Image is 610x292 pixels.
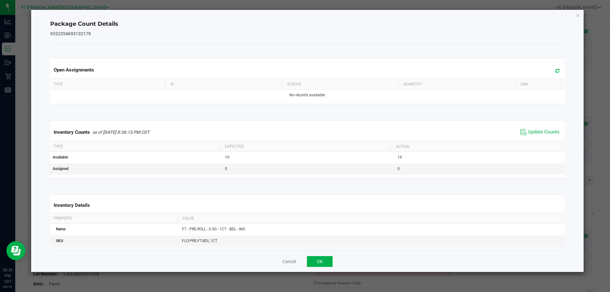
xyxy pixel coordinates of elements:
span: Quantity [403,82,422,86]
span: ID [171,82,174,86]
span: Actual [396,144,410,149]
td: No records available. [49,90,566,101]
span: Name [56,227,65,231]
span: Available [53,155,68,160]
span: Inventory Counts [54,129,90,135]
span: FLO-PRE-FT-BDL.1CT [182,239,217,243]
button: Close [576,11,580,19]
span: Assigned [53,166,69,171]
span: Expected [225,144,244,149]
span: 0 [397,166,400,171]
span: Value [182,216,194,221]
span: 19 [225,155,229,160]
span: Type [54,82,63,86]
span: Type [54,144,63,149]
h4: Package Count Details [50,20,565,28]
span: Inventory Details [54,202,90,208]
span: SKU [56,239,63,243]
iframe: Resource center [6,241,25,260]
button: OK [307,256,333,267]
span: 19 [397,155,402,160]
span: Status [287,82,301,86]
span: 0 [225,166,227,171]
span: Link [520,82,528,86]
span: as of [DATE] 8:36:15 PM CDT [92,130,150,135]
span: Update Counts [528,129,559,135]
span: Open Assignments [54,67,94,73]
button: Cancel [282,258,296,265]
span: Property [54,216,72,221]
span: FT - PRE-ROLL - 0.5G - 1CT - BDL - IND [182,227,245,231]
h5: 9332354693132179 [50,31,565,36]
